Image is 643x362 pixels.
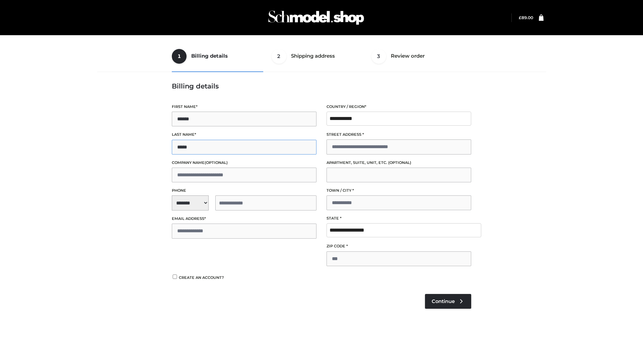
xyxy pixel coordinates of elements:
span: (optional) [388,160,411,165]
label: Street address [327,131,471,138]
label: First name [172,104,316,110]
label: Company name [172,160,316,166]
input: Create an account? [172,275,178,279]
label: Town / City [327,187,471,194]
span: (optional) [205,160,228,165]
label: Last name [172,131,316,138]
span: £ [519,15,521,20]
img: Schmodel Admin 964 [266,4,366,31]
span: Create an account? [179,275,224,280]
label: Apartment, suite, unit, etc. [327,160,471,166]
bdi: 89.00 [519,15,533,20]
h3: Billing details [172,82,471,90]
label: Email address [172,216,316,222]
label: Country / Region [327,104,471,110]
a: Continue [425,294,471,309]
label: State [327,215,471,222]
a: £89.00 [519,15,533,20]
label: Phone [172,187,316,194]
span: Continue [432,298,455,304]
label: ZIP Code [327,243,471,249]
